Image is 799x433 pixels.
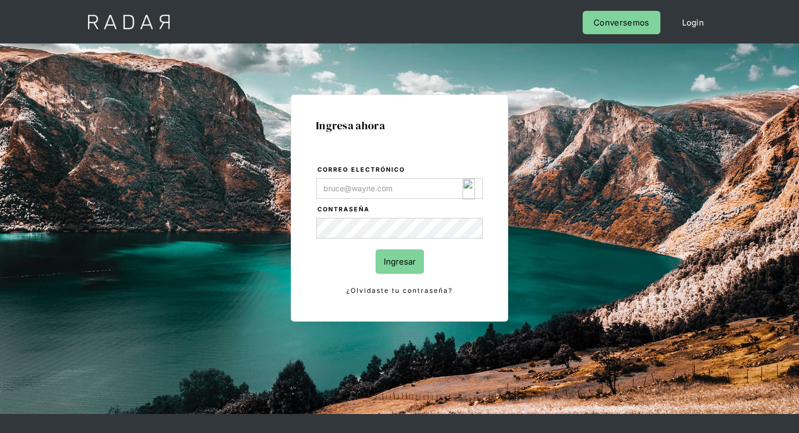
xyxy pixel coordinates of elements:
[317,165,483,175] label: Correo electrónico
[316,178,483,199] input: bruce@wayne.com
[463,179,475,199] img: icon_180.svg
[316,164,483,297] form: Login Form
[583,11,660,34] a: Conversemos
[671,11,715,34] a: Login
[376,249,424,274] input: Ingresar
[316,285,483,297] a: ¿Olvidaste tu contraseña?
[317,204,483,215] label: Contraseña
[316,120,483,131] h1: Ingresa ahora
